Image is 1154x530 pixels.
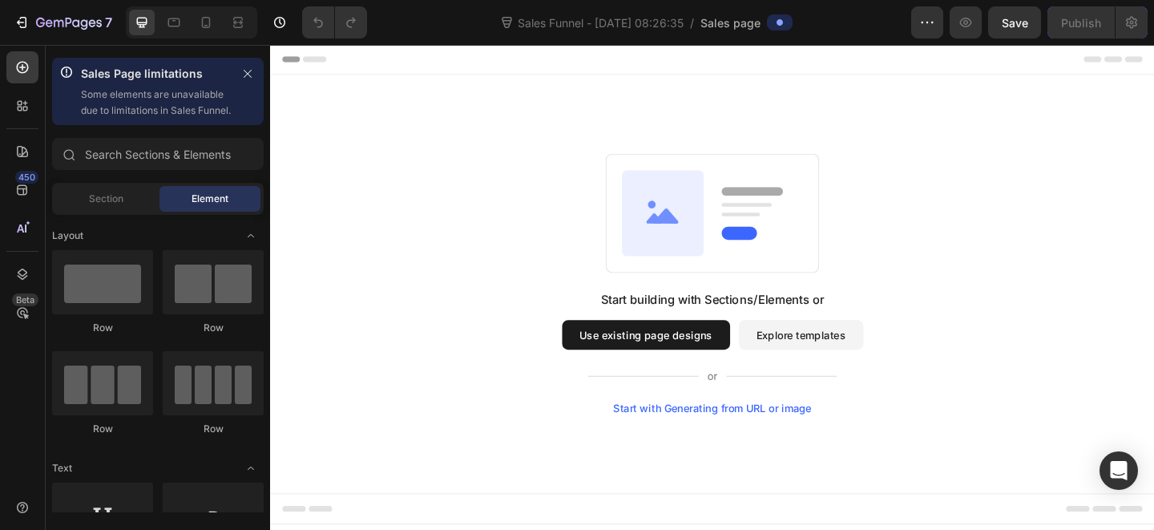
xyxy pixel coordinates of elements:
[510,300,645,332] button: Explore templates
[163,321,264,335] div: Row
[988,6,1041,38] button: Save
[360,268,603,287] div: Start building with Sections/Elements or
[81,87,232,119] p: Some elements are unavailable due to limitations in Sales Funnel.
[52,321,153,335] div: Row
[1061,14,1101,31] div: Publish
[238,455,264,481] span: Toggle open
[1100,451,1138,490] div: Open Intercom Messenger
[52,422,153,436] div: Row
[52,461,72,475] span: Text
[690,14,694,31] span: /
[52,138,264,170] input: Search Sections & Elements
[163,422,264,436] div: Row
[238,223,264,249] span: Toggle open
[373,390,589,403] div: Start with Generating from URL or image
[12,293,38,306] div: Beta
[1002,16,1028,30] span: Save
[317,300,500,332] button: Use existing page designs
[1047,6,1115,38] button: Publish
[700,14,761,31] span: Sales page
[192,192,228,206] span: Element
[514,14,687,31] span: Sales Funnel - [DATE] 08:26:35
[15,171,38,184] div: 450
[302,6,367,38] div: Undo/Redo
[52,229,83,243] span: Layout
[81,64,232,83] p: Sales Page limitations
[105,13,112,32] p: 7
[6,6,119,38] button: 7
[270,45,1154,530] iframe: Design area
[89,192,123,206] span: Section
